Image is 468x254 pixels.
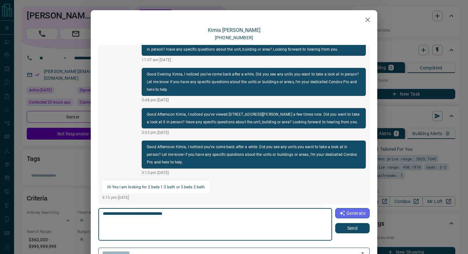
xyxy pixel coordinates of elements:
p: Good Morning Kimia, I noticed you've viewed #907 - [STREET_ADDRESS] a few times now. Did you want... [147,38,361,53]
p: Good Afternoon Kimia, I noticed you've come back after a while. Did you see any units you want to... [147,143,361,166]
p: Hi Yes I am looking for 2 beds 1.5 bath or 3 beds 2 bath [107,183,205,191]
p: Good Evening Kimia, I noticed you've come back after a while. Did you see any units you want to t... [147,70,361,93]
p: 3:15 pm [DATE] [142,170,366,176]
p: 11:07 am [DATE] [142,57,366,63]
p: Good Afternoon Kimia, I noticed you've viewed [STREET_ADDRESS][PERSON_NAME] a few times now. Did ... [147,111,361,126]
p: 5:48 pm [DATE] [142,97,366,103]
p: [PHONE_NUMBER] [215,34,253,41]
button: Send [335,223,370,233]
a: Kimia [PERSON_NAME] [208,27,260,33]
button: Generate [335,208,370,218]
p: 3:03 pm [DATE] [142,130,366,135]
p: 6:15 pm [DATE] [102,195,210,200]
